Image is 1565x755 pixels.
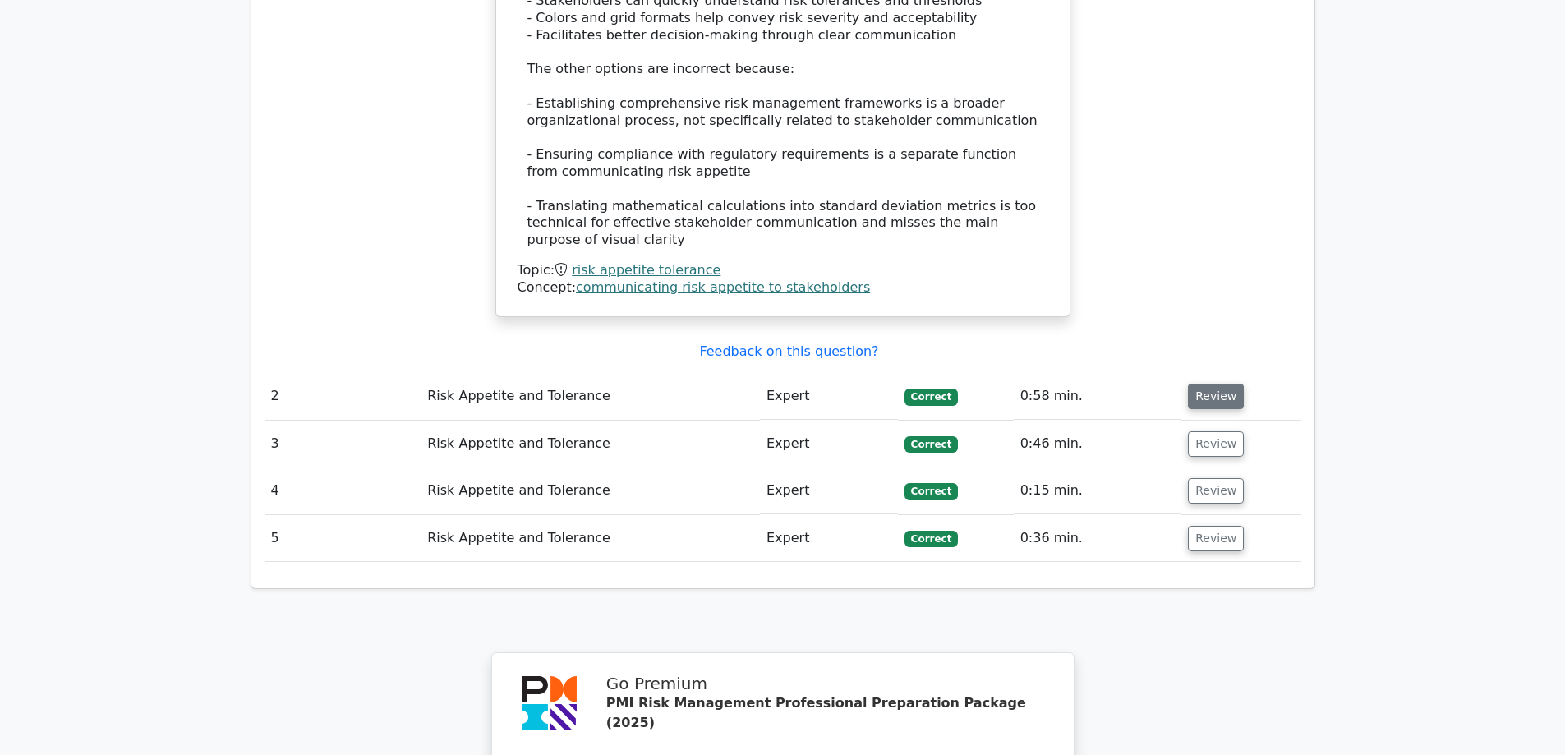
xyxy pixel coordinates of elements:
td: 3 [265,421,421,467]
td: 0:15 min. [1014,467,1182,514]
a: Feedback on this question? [699,343,878,359]
span: Correct [904,436,958,453]
span: Correct [904,389,958,405]
button: Review [1188,526,1244,551]
td: 0:36 min. [1014,515,1182,562]
span: Correct [904,483,958,499]
td: Expert [760,515,898,562]
td: 4 [265,467,421,514]
button: Review [1188,384,1244,409]
td: Expert [760,421,898,467]
div: Concept: [518,279,1048,297]
td: Risk Appetite and Tolerance [421,515,760,562]
button: Review [1188,431,1244,457]
div: Topic: [518,262,1048,279]
td: 2 [265,373,421,420]
td: 0:58 min. [1014,373,1182,420]
a: risk appetite tolerance [572,262,720,278]
span: Correct [904,531,958,547]
td: Expert [760,373,898,420]
td: Expert [760,467,898,514]
a: communicating risk appetite to stakeholders [576,279,870,295]
td: 0:46 min. [1014,421,1182,467]
button: Review [1188,478,1244,504]
td: Risk Appetite and Tolerance [421,373,760,420]
td: 5 [265,515,421,562]
td: Risk Appetite and Tolerance [421,421,760,467]
td: Risk Appetite and Tolerance [421,467,760,514]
